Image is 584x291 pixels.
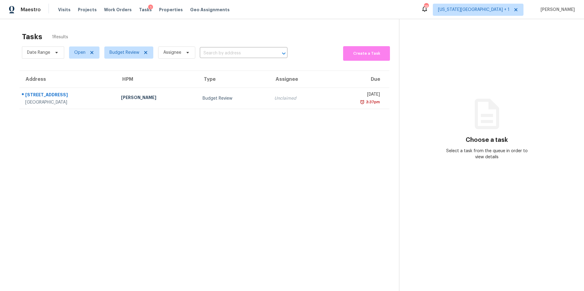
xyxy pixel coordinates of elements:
h3: Choose a task [466,137,508,143]
button: Create a Task [343,46,390,61]
button: Open [280,49,288,58]
span: Visits [58,7,71,13]
img: Overdue Alarm Icon [360,99,365,105]
div: Unclaimed [274,95,322,101]
span: Create a Task [346,50,387,57]
span: Date Range [27,50,50,56]
span: [PERSON_NAME] [538,7,575,13]
th: Due [327,71,389,88]
span: Open [74,50,85,56]
div: 1 [148,5,153,11]
h2: Tasks [22,34,42,40]
div: Budget Review [203,95,265,101]
th: HPM [116,71,198,88]
div: 3:37pm [365,99,380,105]
div: [STREET_ADDRESS] [25,92,111,99]
span: Properties [159,7,183,13]
div: [DATE] [332,91,380,99]
span: Geo Assignments [190,7,230,13]
div: Select a task from the queue in order to view details [443,148,531,160]
span: Budget Review [109,50,139,56]
div: 18 [424,4,428,10]
input: Search by address [200,49,270,58]
th: Type [198,71,269,88]
th: Assignee [269,71,327,88]
div: [PERSON_NAME] [121,94,193,102]
span: Projects [78,7,97,13]
th: Address [19,71,116,88]
div: [GEOGRAPHIC_DATA] [25,99,111,105]
span: Work Orders [104,7,132,13]
span: Maestro [21,7,41,13]
span: Assignee [163,50,181,56]
span: 1 Results [52,34,68,40]
span: Tasks [139,8,152,12]
span: [US_STATE][GEOGRAPHIC_DATA] + 1 [438,7,509,13]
